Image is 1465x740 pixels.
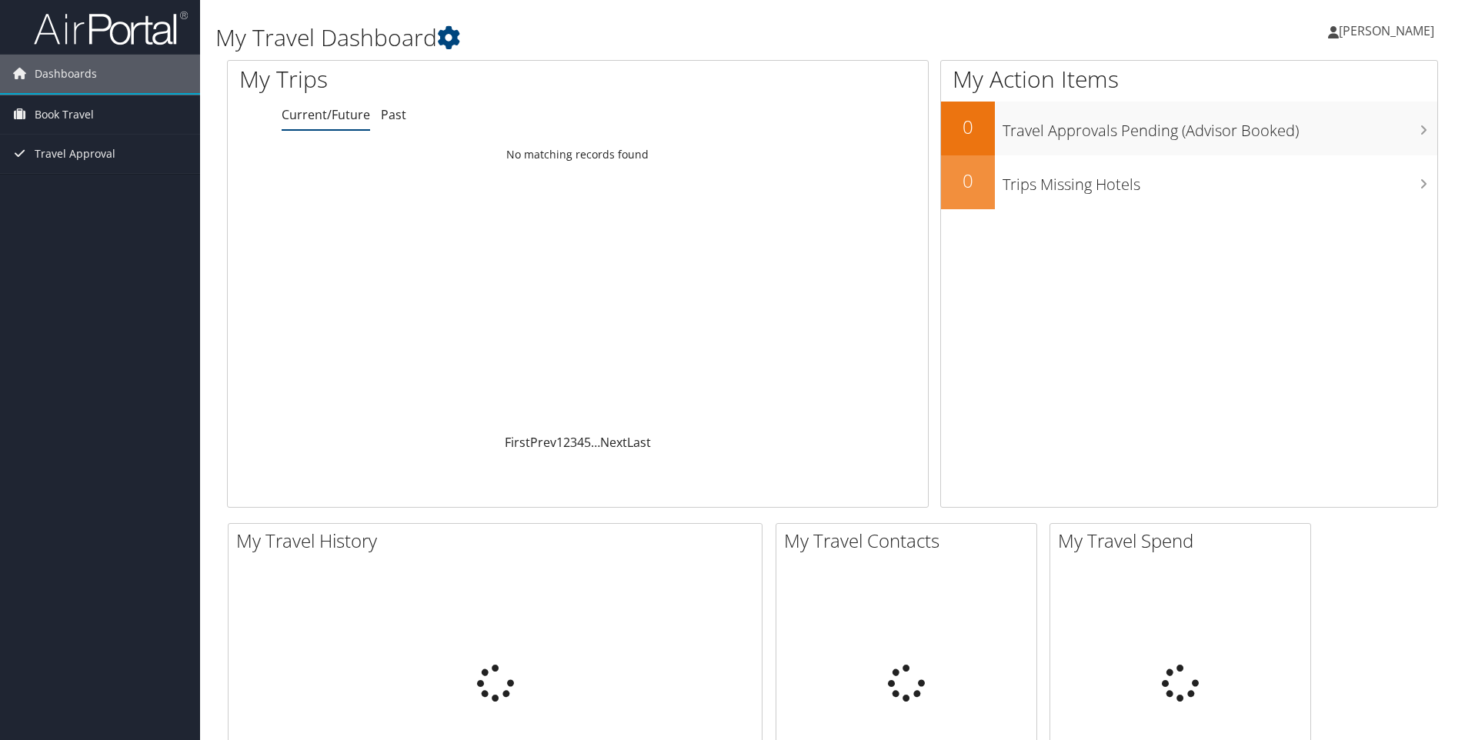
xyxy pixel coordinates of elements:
td: No matching records found [228,141,928,168]
a: 3 [570,434,577,451]
span: … [591,434,600,451]
h2: My Travel Contacts [784,528,1036,554]
a: Prev [530,434,556,451]
a: 0Trips Missing Hotels [941,155,1437,209]
a: Last [627,434,651,451]
a: Current/Future [282,106,370,123]
h2: 0 [941,168,995,194]
span: Travel Approval [35,135,115,173]
a: First [505,434,530,451]
a: 1 [556,434,563,451]
img: airportal-logo.png [34,10,188,46]
span: [PERSON_NAME] [1339,22,1434,39]
h2: 0 [941,114,995,140]
a: 2 [563,434,570,451]
h3: Travel Approvals Pending (Advisor Booked) [1003,112,1437,142]
h2: My Travel Spend [1058,528,1310,554]
h1: My Trips [239,63,625,95]
a: 5 [584,434,591,451]
a: 0Travel Approvals Pending (Advisor Booked) [941,102,1437,155]
h1: My Action Items [941,63,1437,95]
a: Past [381,106,406,123]
a: 4 [577,434,584,451]
a: [PERSON_NAME] [1328,8,1450,54]
h2: My Travel History [236,528,762,554]
a: Next [600,434,627,451]
span: Dashboards [35,55,97,93]
h1: My Travel Dashboard [215,22,1038,54]
span: Book Travel [35,95,94,134]
h3: Trips Missing Hotels [1003,166,1437,195]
